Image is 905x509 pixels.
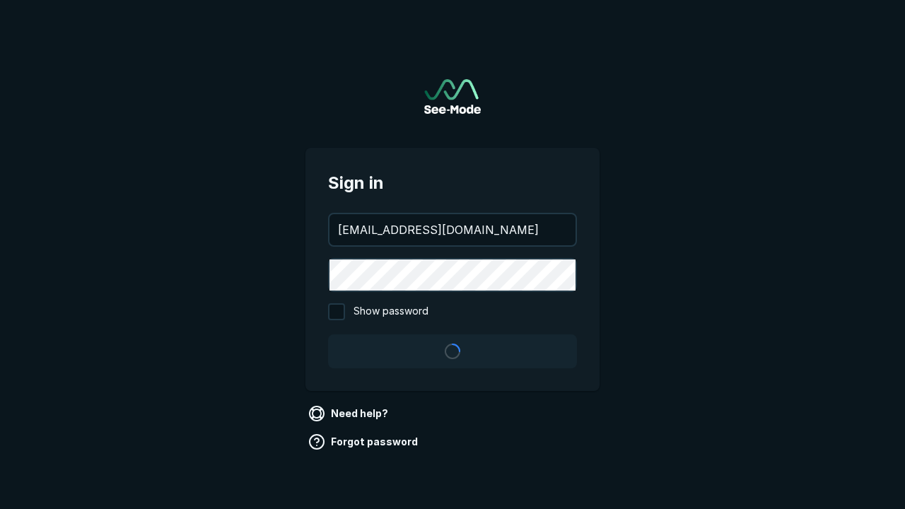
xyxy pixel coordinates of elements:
a: Go to sign in [424,79,481,114]
span: Show password [354,303,428,320]
input: your@email.com [329,214,576,245]
img: See-Mode Logo [424,79,481,114]
span: Sign in [328,170,577,196]
a: Forgot password [305,431,424,453]
a: Need help? [305,402,394,425]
